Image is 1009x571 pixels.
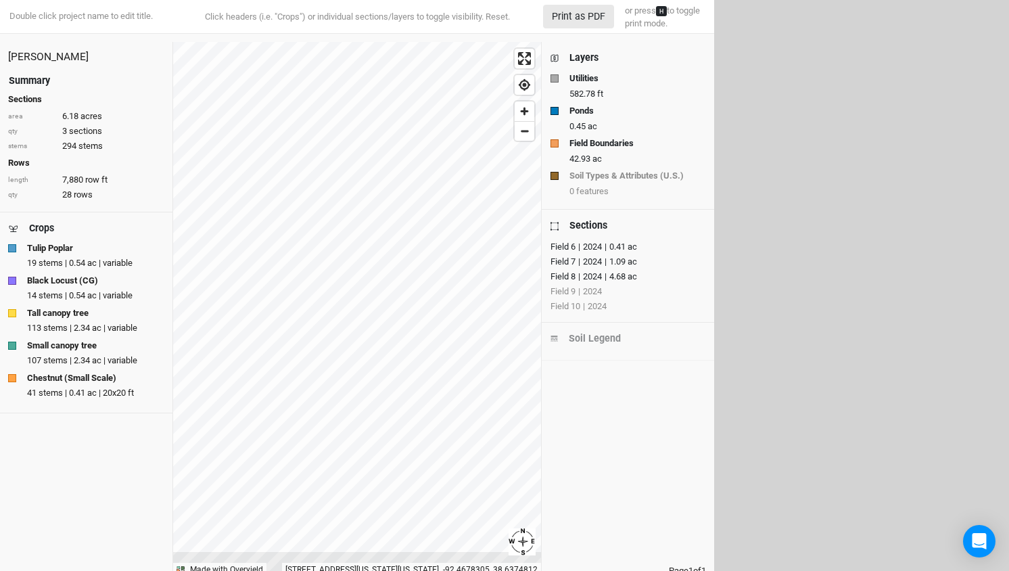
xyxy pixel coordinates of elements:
[8,141,55,152] div: stems
[8,189,164,201] div: 28
[550,239,701,252] button: Field 6|2024|0.41 ac
[569,88,705,100] div: 582.78 ft
[569,153,705,165] div: 42.93 ac
[515,121,534,141] button: Zoom out
[569,137,634,150] strong: Field Boundaries
[550,255,576,269] div: Field 7
[569,332,621,346] div: Soil Legend
[8,112,55,122] div: area
[550,285,576,298] div: Field 9
[515,101,534,121] button: Zoom in
[27,275,98,287] strong: Black Locust (CG)
[69,125,102,137] span: sections
[8,140,164,152] div: 294
[578,285,580,298] div: |
[550,168,706,196] button: Soil Types & Attributes (U.S.)0 features
[8,110,164,122] div: 6.18
[27,290,164,302] div: 14 stems | 0.54 ac | variable
[8,175,55,185] div: length
[543,5,614,28] button: Print as PDF
[27,340,97,352] strong: Small canopy tree
[605,240,607,254] div: |
[569,219,607,233] div: Sections
[550,270,576,283] div: Field 8
[569,72,599,85] strong: Utilities
[27,257,164,269] div: 19 stems | 0.54 ac | variable
[486,10,510,24] button: Reset.
[515,49,534,68] button: Enter fullscreen
[550,300,580,313] div: Field 10
[656,6,667,16] kbd: H
[178,10,536,24] div: Click headers (i.e. "Crops") or individual sections/layers to toggle visibility.
[550,71,706,98] button: Utilities582.78 ft
[605,270,607,283] div: |
[550,284,701,296] button: Field 9|2024
[78,140,103,152] span: stems
[27,322,164,334] div: 113 stems | 2.34 ac | variable
[583,300,585,313] div: |
[27,372,116,384] strong: Chestnut (Small Scale)
[569,104,594,118] strong: Ponds
[550,254,701,267] button: Field 7|2024|1.09 ac
[550,299,701,311] button: Field 10|2024
[550,136,706,163] button: Field Boundaries42.93 ac
[576,240,637,254] div: 2024 0.41 ac
[576,270,637,283] div: 2024 4.68 ac
[8,158,164,168] h4: Rows
[569,169,684,183] strong: Soil Types & Attributes (U.S.)
[8,94,164,105] h4: Sections
[515,75,534,95] button: Find my location
[29,221,54,235] div: Crops
[8,174,164,186] div: 7,880
[7,10,153,22] div: Double click project name to edit title.
[515,122,534,141] span: Zoom out
[578,240,580,254] div: |
[580,300,607,313] div: 2024
[8,190,55,200] div: qty
[550,104,706,131] button: Ponds0.45 ac
[576,255,637,269] div: 2024 1.09 ac
[8,127,55,137] div: qty
[74,189,93,201] span: rows
[550,269,701,281] button: Field 8|2024|4.68 ac
[550,240,576,254] div: Field 6
[576,285,602,298] div: 2024
[8,125,164,137] div: 3
[85,174,108,186] span: row ft
[8,50,164,65] div: Tom Sawyer_CRCL
[27,387,164,399] div: 41 stems | 0.41 ac | 20x20 ft
[27,242,73,254] strong: Tulip Poplar
[569,120,705,133] div: 0.45 ac
[569,185,705,198] div: 0 features
[578,255,580,269] div: |
[27,355,164,367] div: 107 stems | 2.34 ac | variable
[605,255,607,269] div: |
[9,74,50,88] div: Summary
[27,307,89,319] strong: Tall canopy tree
[569,51,599,65] div: Layers
[80,110,102,122] span: acres
[963,525,995,557] div: Open Intercom Messenger
[578,270,580,283] div: |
